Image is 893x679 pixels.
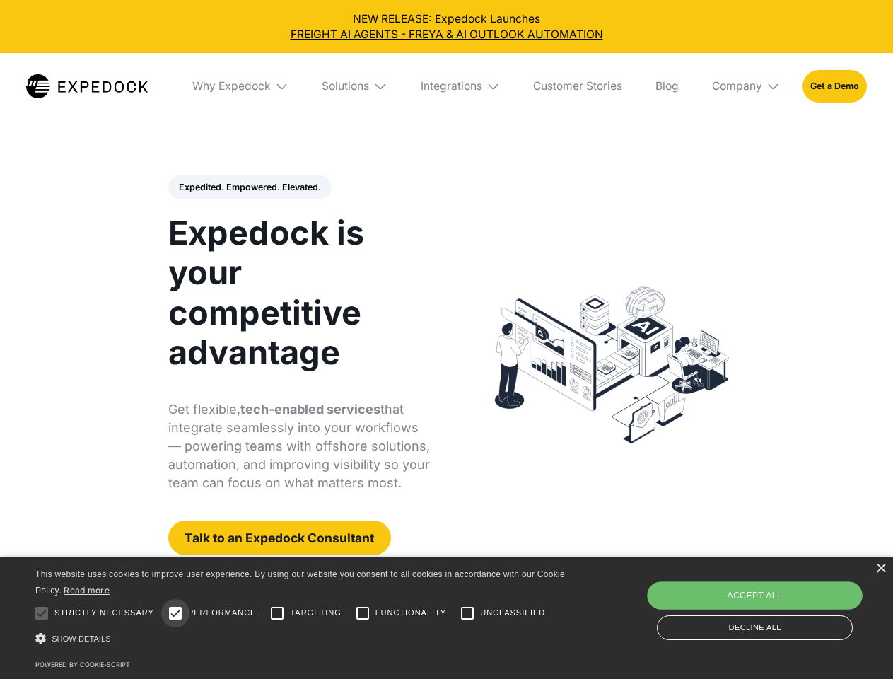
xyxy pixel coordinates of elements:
[240,402,380,417] strong: tech-enabled services
[802,70,867,102] a: Get a Demo
[322,79,369,93] div: Solutions
[35,661,130,668] a: Powered by cookie-script
[375,607,446,619] span: Functionality
[701,53,791,120] div: Company
[35,629,570,649] div: Show details
[290,607,341,619] span: Targeting
[11,11,882,42] div: NEW RELEASE: Expedock Launches
[522,53,633,120] a: Customer Stories
[658,526,893,679] iframe: Chat Widget
[168,213,431,372] h1: Expedock is your competitive advantage
[11,27,882,42] a: FREIGHT AI AGENTS - FREYA & AI OUTLOOK AUTOMATION
[181,53,300,120] div: Why Expedock
[480,607,545,619] span: Unclassified
[311,53,399,120] div: Solutions
[712,79,762,93] div: Company
[52,634,111,643] span: Show details
[421,79,482,93] div: Integrations
[647,581,862,610] div: Accept all
[188,607,257,619] span: Performance
[644,53,689,120] a: Blog
[168,400,431,492] p: Get flexible, that integrate seamlessly into your workflows — powering teams with offshore soluti...
[192,79,271,93] div: Why Expedock
[64,585,110,596] a: Read more
[35,569,565,596] span: This website uses cookies to improve user experience. By using our website you consent to all coo...
[409,53,511,120] div: Integrations
[168,521,391,555] a: Talk to an Expedock Consultant
[54,607,154,619] span: Strictly necessary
